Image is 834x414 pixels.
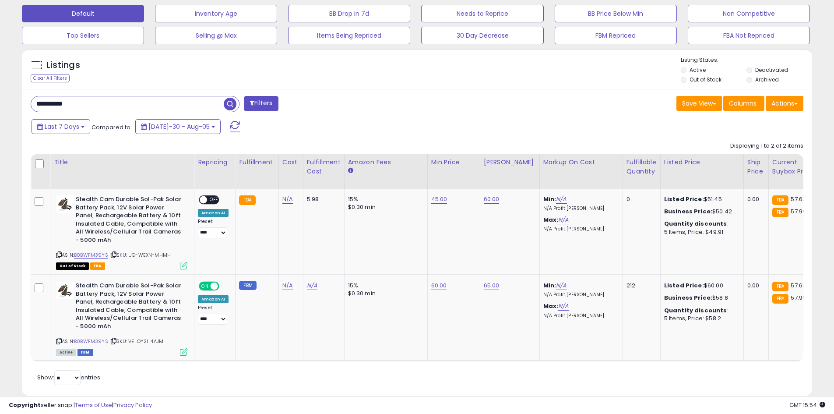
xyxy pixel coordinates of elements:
[421,5,543,22] button: Needs to Reprice
[789,401,825,409] span: 2025-08-13 15:54 GMT
[688,5,810,22] button: Non Competitive
[543,292,616,298] p: N/A Profit [PERSON_NAME]
[307,281,317,290] a: N/A
[664,294,737,302] div: $58.8
[690,76,721,83] label: Out of Stock
[282,195,293,204] a: N/A
[543,195,556,203] b: Min:
[288,5,410,22] button: BB Drop in 7d
[198,209,229,217] div: Amazon AI
[681,56,812,64] p: Listing States:
[664,158,740,167] div: Listed Price
[348,195,421,203] div: 15%
[45,122,79,131] span: Last 7 Days
[556,195,567,204] a: N/A
[74,338,108,345] a: B0BWFM39YS
[56,282,187,355] div: ASIN:
[31,74,70,82] div: Clear All Filters
[431,281,447,290] a: 60.00
[484,195,500,204] a: 60.00
[54,158,190,167] div: Title
[155,27,277,44] button: Selling @ Max
[431,195,447,204] a: 45.00
[543,205,616,212] p: N/A Profit [PERSON_NAME]
[543,158,619,167] div: Markup on Cost
[791,294,806,302] span: 57.99
[555,27,677,44] button: FBM Repriced
[484,281,500,290] a: 65.00
[56,195,74,213] img: 31426dosKmL._SL40_.jpg
[558,302,569,311] a: N/A
[755,66,788,74] label: Deactivated
[772,208,788,217] small: FBA
[543,302,559,310] b: Max:
[729,99,757,108] span: Columns
[91,123,132,131] span: Compared to:
[772,294,788,304] small: FBA
[664,306,727,315] b: Quantity discounts
[484,158,536,167] div: [PERSON_NAME]
[688,27,810,44] button: FBA Not Repriced
[56,349,76,356] span: All listings currently available for purchase on Amazon
[32,119,90,134] button: Last 7 Days
[9,401,41,409] strong: Copyright
[90,262,105,270] span: FBA
[664,315,737,322] div: 5 Items, Price: $58.2
[198,158,232,167] div: Repricing
[690,66,706,74] label: Active
[747,195,762,203] div: 0.00
[282,158,299,167] div: Cost
[113,401,152,409] a: Privacy Policy
[755,76,779,83] label: Archived
[723,96,764,111] button: Columns
[664,281,704,290] b: Listed Price:
[626,158,657,176] div: Fulfillable Quantity
[730,142,803,150] div: Displaying 1 to 2 of 2 items
[676,96,722,111] button: Save View
[348,167,353,175] small: Amazon Fees.
[282,281,293,290] a: N/A
[56,262,89,270] span: All listings that are currently out of stock and unavailable for purchase on Amazon
[543,216,559,224] b: Max:
[288,27,410,44] button: Items Being Repriced
[664,228,737,236] div: 5 Items, Price: $49.91
[664,294,712,302] b: Business Price:
[626,282,654,290] div: 212
[772,195,788,205] small: FBA
[431,158,476,167] div: Min Price
[791,195,806,203] span: 57.63
[200,283,211,290] span: ON
[348,158,424,167] div: Amazon Fees
[747,282,762,290] div: 0.00
[155,5,277,22] button: Inventory Age
[543,313,616,319] p: N/A Profit [PERSON_NAME]
[664,219,727,228] b: Quantity discounts
[791,207,806,216] span: 57.99
[766,96,803,111] button: Actions
[109,338,163,345] span: | SKU: VE-OY21-4AJM
[664,195,704,203] b: Listed Price:
[198,305,229,325] div: Preset:
[348,203,421,211] div: $0.30 min
[558,216,569,224] a: N/A
[207,196,221,204] span: OFF
[626,195,654,203] div: 0
[543,281,556,290] b: Min:
[664,207,712,216] b: Business Price:
[772,158,817,176] div: Current Buybox Price
[307,158,341,176] div: Fulfillment Cost
[77,349,93,356] span: FBM
[135,119,221,134] button: [DATE]-30 - Aug-05
[539,154,623,189] th: The percentage added to the cost of goods (COGS) that forms the calculator for Min & Max prices.
[556,281,567,290] a: N/A
[22,27,144,44] button: Top Sellers
[664,208,737,216] div: $50.42
[239,195,255,205] small: FBA
[109,251,171,258] span: | SKU: UG-WEXN-MHMH
[348,290,421,297] div: $0.30 min
[22,5,144,22] button: Default
[75,401,112,409] a: Terms of Use
[664,220,737,228] div: :
[664,307,737,315] div: :
[218,283,232,290] span: OFF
